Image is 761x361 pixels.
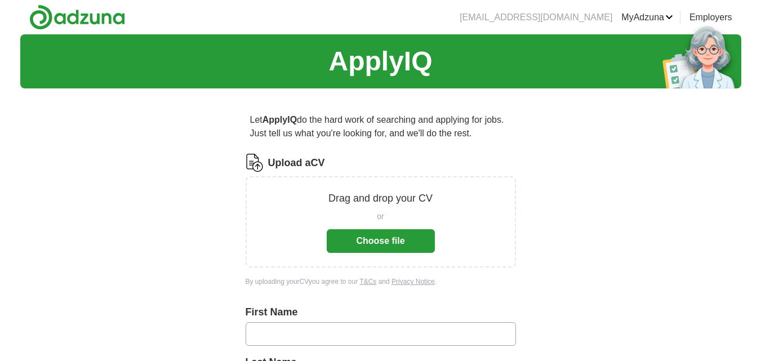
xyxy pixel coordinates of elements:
[246,154,264,172] img: CV Icon
[29,5,125,30] img: Adzuna logo
[246,109,516,145] p: Let do the hard work of searching and applying for jobs. Just tell us what you're looking for, an...
[246,277,516,287] div: By uploading your CV you agree to our and .
[327,229,435,253] button: Choose file
[262,115,297,124] strong: ApplyIQ
[391,278,435,286] a: Privacy Notice
[328,191,433,206] p: Drag and drop your CV
[328,41,432,82] h1: ApplyIQ
[689,11,732,24] a: Employers
[377,211,384,222] span: or
[246,305,516,320] label: First Name
[621,11,673,24] a: MyAdzuna
[460,11,612,24] li: [EMAIL_ADDRESS][DOMAIN_NAME]
[359,278,376,286] a: T&Cs
[268,155,325,171] label: Upload a CV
